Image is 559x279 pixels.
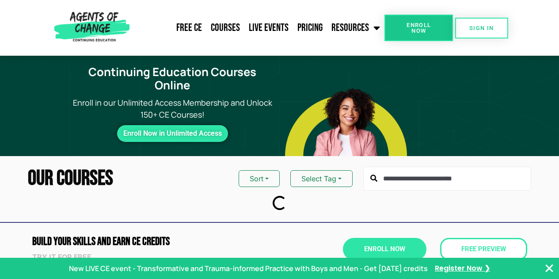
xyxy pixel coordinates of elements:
[32,252,91,261] strong: Try it for free
[239,170,280,187] button: Sort
[455,18,508,38] a: SIGN IN
[327,17,384,39] a: Resources
[544,263,555,274] button: Close Banner
[384,15,453,41] a: Enroll Now
[435,264,490,273] a: Register Now ❯
[123,131,222,136] span: Enroll Now in Unlimited Access
[32,236,275,247] h2: Build Your Skills and Earn CE CREDITS
[69,263,428,274] p: New LIVE CE event - Transformative and Trauma-informed Practice with Boys and Men - Get [DATE] cr...
[461,246,506,252] span: Free Preview
[172,17,206,39] a: Free CE
[399,22,439,34] span: Enroll Now
[117,125,228,142] a: Enroll Now in Unlimited Access
[469,25,494,31] span: SIGN IN
[290,170,353,187] button: Select Tag
[440,238,527,260] a: Free Preview
[364,246,405,252] span: Enroll Now
[293,17,327,39] a: Pricing
[343,238,426,260] a: Enroll Now
[71,65,274,92] h1: Continuing Education Courses Online
[28,168,113,189] h2: Our Courses
[244,17,293,39] a: Live Events
[65,97,279,121] p: Enroll in our Unlimited Access Membership and Unlock 150+ CE Courses!
[206,17,244,39] a: Courses
[133,17,384,39] nav: Menu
